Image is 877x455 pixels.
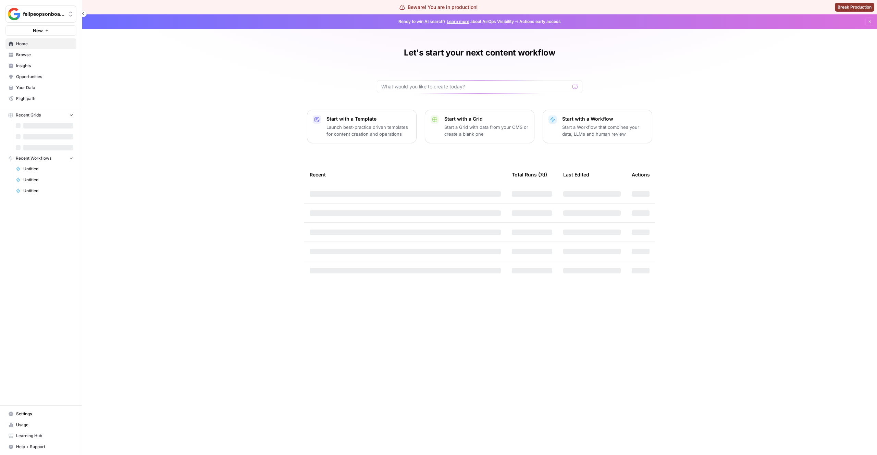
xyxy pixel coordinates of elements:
button: Recent Workflows [5,153,76,163]
a: Insights [5,60,76,71]
a: Settings [5,408,76,419]
span: Ready to win AI search? about AirOps Visibility [398,19,514,25]
span: Untitled [23,188,73,194]
span: felipeopsonboarding [23,11,64,17]
h1: Let's start your next content workflow [404,47,555,58]
span: New [33,27,43,34]
span: Usage [16,422,73,428]
span: Settings [16,411,73,417]
span: Actions early access [519,19,561,25]
button: Start with a WorkflowStart a Workflow that combines your data, LLMs and human review [543,110,652,143]
a: Untitled [13,174,76,185]
div: Actions [632,165,650,184]
span: Help + Support [16,444,73,450]
div: Total Runs (7d) [512,165,547,184]
p: Launch best-practice driven templates for content creation and operations [326,124,411,137]
a: Learn more [447,19,469,24]
input: What would you like to create today? [381,83,570,90]
button: Help + Support [5,441,76,452]
button: Recent Grids [5,110,76,120]
button: Start with a GridStart a Grid with data from your CMS or create a blank one [425,110,534,143]
span: Flightpath [16,96,73,102]
p: Start a Grid with data from your CMS or create a blank one [444,124,529,137]
span: Opportunities [16,74,73,80]
a: Browse [5,49,76,60]
p: Start with a Grid [444,115,529,122]
a: Learning Hub [5,430,76,441]
span: Home [16,41,73,47]
span: Untitled [23,177,73,183]
span: Untitled [23,166,73,172]
a: Untitled [13,163,76,174]
p: Start with a Workflow [562,115,646,122]
span: Recent Grids [16,112,41,118]
div: Beware! You are in production! [399,4,478,11]
img: felipeopsonboarding Logo [8,8,20,20]
div: Recent [310,165,501,184]
a: Flightpath [5,93,76,104]
a: Untitled [13,185,76,196]
p: Start a Workflow that combines your data, LLMs and human review [562,124,646,137]
button: Start with a TemplateLaunch best-practice driven templates for content creation and operations [307,110,417,143]
span: Break Production [838,4,872,10]
a: Usage [5,419,76,430]
span: Insights [16,63,73,69]
span: Your Data [16,85,73,91]
button: Workspace: felipeopsonboarding [5,5,76,23]
button: Break Production [835,3,874,12]
p: Start with a Template [326,115,411,122]
span: Browse [16,52,73,58]
span: Learning Hub [16,433,73,439]
a: Opportunities [5,71,76,82]
a: Home [5,38,76,49]
a: Your Data [5,82,76,93]
div: Last Edited [563,165,589,184]
button: New [5,25,76,36]
span: Recent Workflows [16,155,51,161]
